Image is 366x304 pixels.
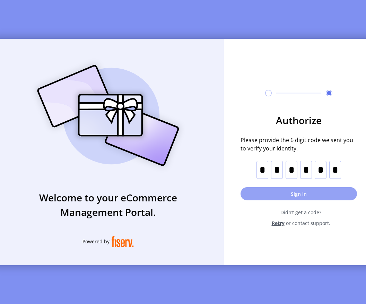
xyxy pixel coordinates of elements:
[82,238,110,245] span: Powered by
[245,209,357,216] span: Didn’t get a code?
[241,136,357,153] span: Please provide the 6 digit code we sent you to verify your identity.
[241,187,357,200] button: Sign in
[286,219,330,227] span: or contact support.
[272,219,285,227] span: Retry
[27,57,190,174] img: card_Illustration.svg
[241,113,357,128] h3: Authorize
